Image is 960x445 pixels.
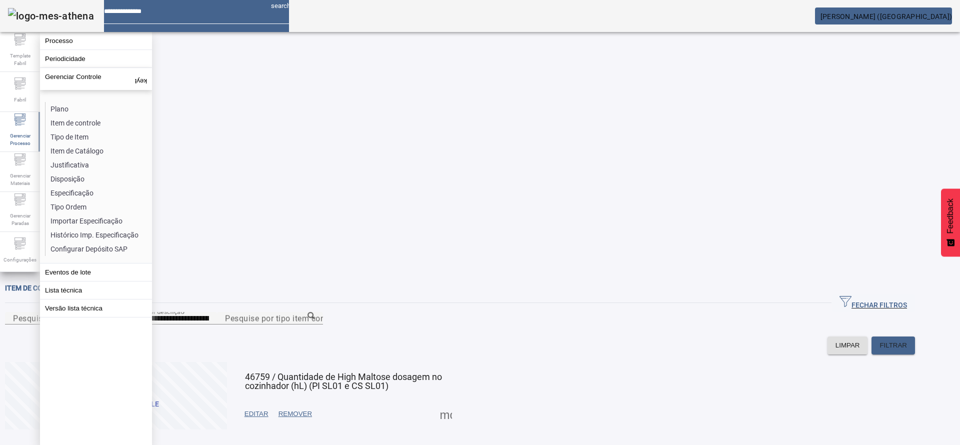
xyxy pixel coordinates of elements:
input: Number [225,312,315,324]
span: FECHAR FILTROS [839,295,907,310]
span: Configurações [0,253,39,266]
span: Template Fabril [5,49,35,70]
button: FILTRAR [871,336,915,354]
span: Feedback [946,198,955,233]
span: LIMPAR [835,340,860,350]
li: Tipo Ordem [45,200,151,214]
span: Gerenciar Materiais [5,169,35,190]
li: Importar Especificação [45,214,151,228]
span: Gerenciar Processo [5,129,35,150]
button: LIMPAR [827,336,868,354]
button: Processo [40,32,152,49]
span: EDITAR [244,409,268,419]
li: Configurar Depósito SAP [45,242,151,256]
span: REMOVER [278,409,312,419]
button: Mais [437,405,455,423]
button: REMOVER [273,405,317,423]
li: Item de Catálogo [45,144,151,158]
span: Item de controle [5,284,69,292]
span: Gerenciar Paradas [5,209,35,230]
span: Fabril [11,93,29,106]
button: Eventos de lote [40,263,152,281]
span: [PERSON_NAME] ([GEOGRAPHIC_DATA]) [820,12,952,20]
button: Lista técnica [40,281,152,299]
mat-label: Pesquise por tipo item controle [225,313,342,323]
mat-icon: keyboard_arrow_up [135,73,147,85]
button: Gerenciar Controle [40,68,152,90]
li: Histórico Imp. Especificação [45,228,151,242]
button: Feedback - Mostrar pesquisa [941,188,960,256]
li: Plano [45,102,151,116]
span: FILTRAR [879,340,907,350]
button: FECHAR FILTROS [831,294,915,312]
button: Versão lista técnica [40,299,152,317]
li: Tipo de Item [45,130,151,144]
button: Periodicidade [40,50,152,67]
li: Justificativa [45,158,151,172]
li: Disposição [45,172,151,186]
button: Criar item de controle [5,362,227,429]
span: 46759 / Quantidade de High Maltose dosagem no cozinhador (hL) (PI SL01 e CS SL01) [245,371,442,391]
img: logo-mes-athena [8,8,94,24]
mat-label: Pesquise por Código [13,313,90,323]
li: Item de controle [45,116,151,130]
button: EDITAR [239,405,273,423]
li: Especificação [45,186,151,200]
